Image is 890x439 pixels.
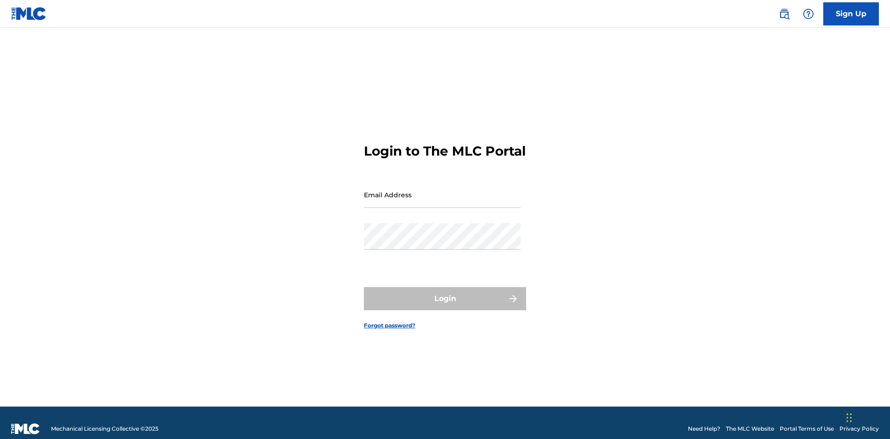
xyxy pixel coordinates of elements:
div: Drag [846,404,852,432]
div: Help [799,5,818,23]
img: help [803,8,814,19]
img: MLC Logo [11,7,47,20]
a: Portal Terms of Use [780,425,834,433]
a: Need Help? [688,425,720,433]
a: The MLC Website [726,425,774,433]
a: Sign Up [823,2,879,25]
iframe: Chat Widget [844,395,890,439]
img: search [779,8,790,19]
a: Public Search [775,5,794,23]
img: logo [11,423,40,434]
a: Forgot password? [364,321,415,330]
span: Mechanical Licensing Collective © 2025 [51,425,159,433]
a: Privacy Policy [839,425,879,433]
h3: Login to The MLC Portal [364,143,526,159]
